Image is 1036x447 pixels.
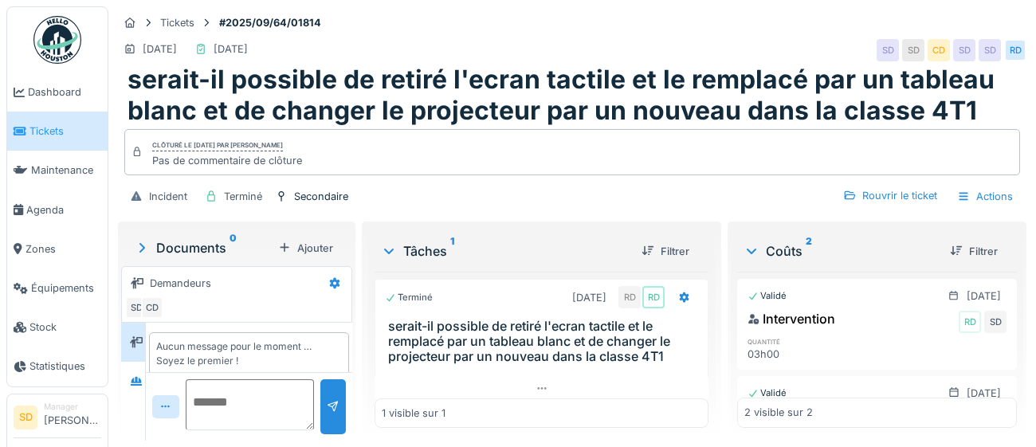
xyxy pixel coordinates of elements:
[14,401,101,439] a: SD Manager[PERSON_NAME]
[156,339,342,368] div: Aucun message pour le moment … Soyez le premier !
[152,153,302,168] div: Pas de commentaire de clôture
[224,189,262,204] div: Terminé
[902,39,924,61] div: SD
[806,241,812,261] sup: 2
[7,190,108,229] a: Agenda
[837,185,944,206] div: Rouvrir le ticket
[141,296,163,319] div: CD
[959,311,981,333] div: RD
[44,401,101,435] li: [PERSON_NAME]
[382,406,445,421] div: 1 visible sur 1
[748,289,787,303] div: Validé
[29,359,101,374] span: Statistiques
[381,241,629,261] div: Tâches
[7,73,108,112] a: Dashboard
[877,39,899,61] div: SD
[134,238,272,257] div: Documents
[7,308,108,347] a: Stock
[450,241,454,261] sup: 1
[150,276,211,291] div: Demandeurs
[152,140,283,151] div: Clôturé le [DATE] par [PERSON_NAME]
[29,124,101,139] span: Tickets
[7,347,108,386] a: Statistiques
[26,202,101,218] span: Agenda
[744,406,813,421] div: 2 visible sur 2
[967,386,1001,401] div: [DATE]
[294,189,348,204] div: Secondaire
[572,290,606,305] div: [DATE]
[143,41,177,57] div: [DATE]
[388,319,701,365] h3: serait-il possible de retiré l'ecran tactile et le remplacé par un tableau blanc et de changer le...
[160,15,194,30] div: Tickets
[618,286,641,308] div: RD
[944,241,1004,262] div: Filtrer
[950,185,1020,208] div: Actions
[26,241,101,257] span: Zones
[14,406,37,429] li: SD
[928,39,950,61] div: CD
[748,336,830,347] h6: quantité
[1004,39,1026,61] div: RD
[967,288,1001,304] div: [DATE]
[125,296,147,319] div: SD
[213,15,328,30] strong: #2025/09/64/01814
[979,39,1001,61] div: SD
[28,84,101,100] span: Dashboard
[149,189,187,204] div: Incident
[214,41,248,57] div: [DATE]
[29,320,101,335] span: Stock
[744,241,937,261] div: Coûts
[31,280,101,296] span: Équipements
[7,112,108,151] a: Tickets
[748,347,830,362] div: 03h00
[7,269,108,308] a: Équipements
[230,238,237,257] sup: 0
[33,16,81,64] img: Badge_color-CXgf-gQk.svg
[748,386,787,400] div: Validé
[31,163,101,178] span: Maintenance
[128,65,1017,126] h1: serait-il possible de retiré l'ecran tactile et le remplacé par un tableau blanc et de changer le...
[44,401,101,413] div: Manager
[748,309,835,328] div: Intervention
[385,291,433,304] div: Terminé
[7,229,108,269] a: Zones
[953,39,975,61] div: SD
[7,151,108,190] a: Maintenance
[984,311,1007,333] div: SD
[272,237,339,259] div: Ajouter
[642,286,665,308] div: RD
[635,241,696,262] div: Filtrer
